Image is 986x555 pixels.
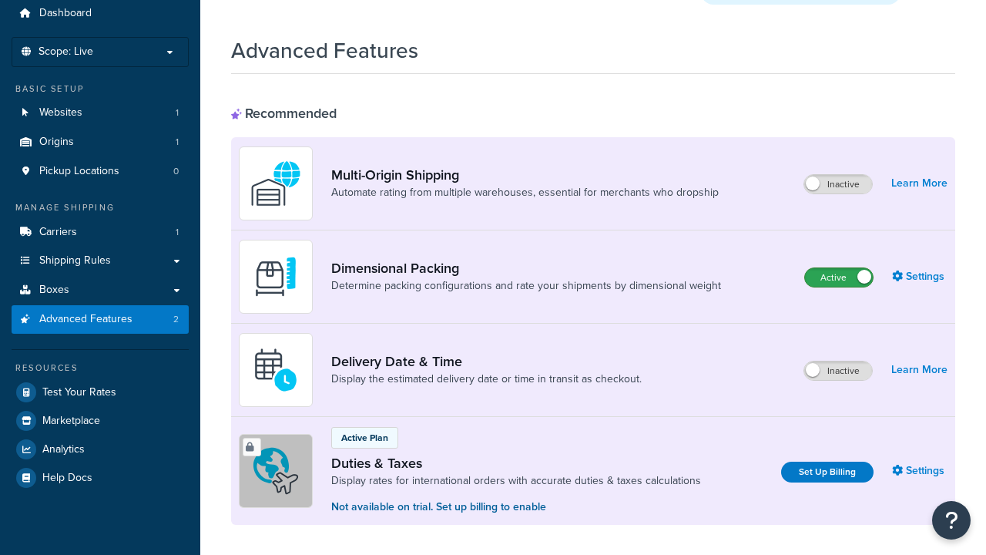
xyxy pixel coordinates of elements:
span: Dashboard [39,7,92,20]
p: Not available on trial. Set up billing to enable [331,499,701,516]
a: Shipping Rules [12,247,189,275]
a: Pickup Locations0 [12,157,189,186]
a: Settings [892,460,947,482]
a: Test Your Rates [12,378,189,406]
span: Carriers [39,226,77,239]
a: Origins1 [12,128,189,156]
button: Open Resource Center [932,501,971,540]
a: Carriers1 [12,218,189,247]
li: Pickup Locations [12,157,189,186]
a: Learn More [891,173,947,194]
li: Origins [12,128,189,156]
span: 2 [173,313,179,326]
span: 1 [176,106,179,119]
li: Carriers [12,218,189,247]
li: Advanced Features [12,305,189,334]
img: WatD5o0RtDAAAAAElFTkSuQmCC [249,156,303,210]
a: Display rates for international orders with accurate duties & taxes calculations [331,473,701,489]
span: Analytics [42,443,85,456]
a: Automate rating from multiple warehouses, essential for merchants who dropship [331,185,719,200]
img: gfkeb5ejjkALwAAAABJRU5ErkJggg== [249,343,303,397]
a: Help Docs [12,464,189,492]
div: Recommended [231,105,337,122]
span: Boxes [39,284,69,297]
a: Learn More [891,359,947,381]
a: Marketplace [12,407,189,435]
a: Determine packing configurations and rate your shipments by dimensional weight [331,278,721,294]
div: Manage Shipping [12,201,189,214]
div: Resources [12,362,189,375]
div: Basic Setup [12,82,189,96]
a: Websites1 [12,99,189,127]
a: Delivery Date & Time [331,353,642,370]
span: Pickup Locations [39,165,119,178]
span: 1 [176,226,179,239]
p: Active Plan [341,431,388,445]
span: Origins [39,136,74,149]
label: Inactive [804,175,872,193]
a: Boxes [12,276,189,304]
a: Dimensional Packing [331,260,721,277]
a: Multi-Origin Shipping [331,166,719,183]
span: Websites [39,106,82,119]
li: Websites [12,99,189,127]
span: Advanced Features [39,313,132,326]
label: Active [805,268,873,287]
span: 0 [173,165,179,178]
span: 1 [176,136,179,149]
a: Analytics [12,436,189,463]
span: Marketplace [42,415,100,428]
span: Scope: Live [39,45,93,59]
h1: Advanced Features [231,35,418,66]
span: Test Your Rates [42,386,116,399]
a: Set Up Billing [781,462,874,483]
a: Settings [892,266,947,288]
span: Help Docs [42,472,92,485]
a: Display the estimated delivery date or time in transit as checkout. [331,372,642,387]
a: Duties & Taxes [331,455,701,472]
label: Inactive [804,362,872,380]
span: Shipping Rules [39,254,111,267]
a: Advanced Features2 [12,305,189,334]
img: DTVBYsAAAAAASUVORK5CYII= [249,250,303,304]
